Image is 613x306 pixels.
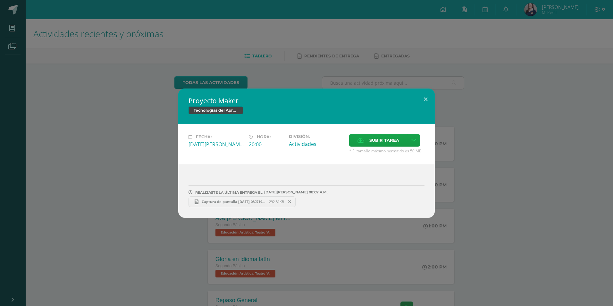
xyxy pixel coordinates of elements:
span: Subir tarea [369,134,399,146]
span: REALIZASTE LA ÚLTIMA ENTREGA EL [195,190,263,195]
span: 292.81KB [269,199,284,204]
div: 20:00 [249,141,284,148]
span: Fecha: [196,134,212,139]
span: Remover entrega [284,198,295,205]
span: * El tamaño máximo permitido es 50 MB [349,148,424,154]
span: Tecnologías del Aprendizaje y la Comunicación [189,106,243,114]
button: Close (Esc) [416,89,435,110]
label: División: [289,134,344,139]
span: Captura de pantalla [DATE] 080719.png [198,199,269,204]
a: Captura de pantalla [DATE] 080719.png 292.81KB [189,196,296,207]
div: [DATE][PERSON_NAME] [189,141,244,148]
div: Actividades [289,140,344,148]
span: Hora: [257,134,271,139]
h2: Proyecto Maker [189,96,424,105]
